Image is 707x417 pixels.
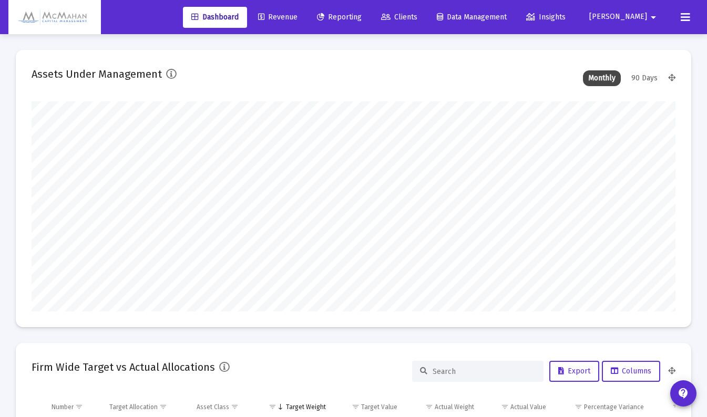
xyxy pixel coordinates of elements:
span: Show filter options for column 'Asset Class' [231,403,239,411]
a: Reporting [309,7,370,28]
span: Columns [611,367,651,376]
a: Clients [373,7,426,28]
div: Number [52,403,74,411]
a: Data Management [428,7,515,28]
mat-icon: contact_support [677,387,690,400]
span: Show filter options for column 'Actual Value' [501,403,509,411]
button: Columns [602,361,660,382]
span: [PERSON_NAME] [589,13,647,22]
span: Show filter options for column 'Percentage Variance' [575,403,582,411]
h2: Assets Under Management [32,66,162,82]
span: Show filter options for column 'Target Weight' [269,403,276,411]
input: Search [433,367,536,376]
span: Show filter options for column 'Actual Weight' [425,403,433,411]
mat-icon: arrow_drop_down [647,7,660,28]
div: Monthly [583,70,621,86]
span: Clients [381,13,417,22]
a: Dashboard [183,7,247,28]
span: Data Management [437,13,507,22]
div: 90 Days [626,70,663,86]
div: Target Value [361,403,397,411]
div: Target Weight [286,403,326,411]
button: [PERSON_NAME] [577,6,672,27]
div: Target Allocation [109,403,158,411]
span: Show filter options for column 'Dollar Variance' [672,403,680,411]
a: Insights [518,7,574,28]
span: Insights [526,13,566,22]
a: Revenue [250,7,306,28]
span: Show filter options for column 'Number' [75,403,83,411]
span: Reporting [317,13,362,22]
span: Show filter options for column 'Target Value' [352,403,360,411]
div: Asset Class [197,403,229,411]
span: Export [558,367,590,376]
button: Export [549,361,599,382]
span: Show filter options for column 'Target Allocation' [159,403,167,411]
span: Dashboard [191,13,239,22]
div: Actual Weight [435,403,474,411]
div: Actual Value [510,403,546,411]
h2: Firm Wide Target vs Actual Allocations [32,359,215,376]
div: Percentage Variance [584,403,644,411]
span: Revenue [258,13,298,22]
img: Dashboard [16,7,93,28]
